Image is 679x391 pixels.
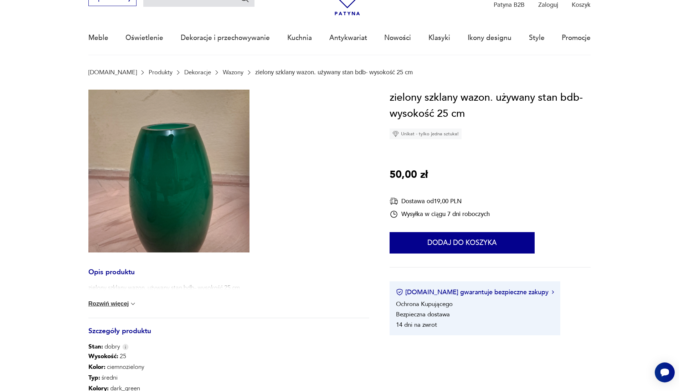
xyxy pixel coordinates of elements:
[88,342,103,351] b: Stan:
[329,21,367,54] a: Antykwariat
[396,321,437,329] li: 14 dni na zwrot
[88,374,100,382] b: Typ :
[88,352,118,360] b: Wysokość :
[88,351,144,362] p: 25
[392,131,399,137] img: Ikona diamentu
[529,21,545,54] a: Style
[125,21,163,54] a: Oświetlenie
[396,300,453,308] li: Ochrona Kupującego
[396,310,450,319] li: Bezpieczna dostawa
[88,284,240,292] p: zielony szklany wazon. używany stan bdb- wysokość 25 cm
[88,363,106,371] b: Kolor:
[552,290,554,294] img: Ikona strzałki w prawo
[255,69,413,76] p: zielony szklany wazon. używany stan bdb- wysokość 25 cm
[538,1,558,9] p: Zaloguj
[122,344,129,350] img: Info icon
[428,21,450,54] a: Klasyki
[390,167,428,183] p: 50,00 zł
[390,232,535,254] button: Dodaj do koszyka
[181,21,270,54] a: Dekoracje i przechowywanie
[149,69,173,76] a: Produkty
[88,329,369,343] h3: Szczegóły produktu
[390,129,462,139] div: Unikat - tylko jedna sztuka!
[396,288,554,297] button: [DOMAIN_NAME] gwarantuje bezpieczne zakupy
[88,69,137,76] a: [DOMAIN_NAME]
[184,69,211,76] a: Dekoracje
[390,197,398,206] img: Ikona dostawy
[223,69,243,76] a: Wazony
[655,362,675,382] iframe: Smartsupp widget button
[494,1,525,9] p: Patyna B2B
[396,289,403,296] img: Ikona certyfikatu
[88,362,144,372] p: ciemnozielony
[287,21,312,54] a: Kuchnia
[88,342,120,351] span: dobry
[88,270,369,284] h3: Opis produktu
[88,21,108,54] a: Meble
[129,300,137,307] img: chevron down
[562,21,591,54] a: Promocje
[88,372,144,383] p: średni
[390,90,591,122] h1: zielony szklany wazon. używany stan bdb- wysokość 25 cm
[88,90,250,305] img: Zdjęcie produktu zielony szklany wazon. używany stan bdb- wysokość 25 cm
[384,21,411,54] a: Nowości
[390,197,490,206] div: Dostawa od 19,00 PLN
[468,21,511,54] a: Ikony designu
[572,1,591,9] p: Koszyk
[88,300,137,307] button: Rozwiń więcej
[390,210,490,219] div: Wysyłka w ciągu 7 dni roboczych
